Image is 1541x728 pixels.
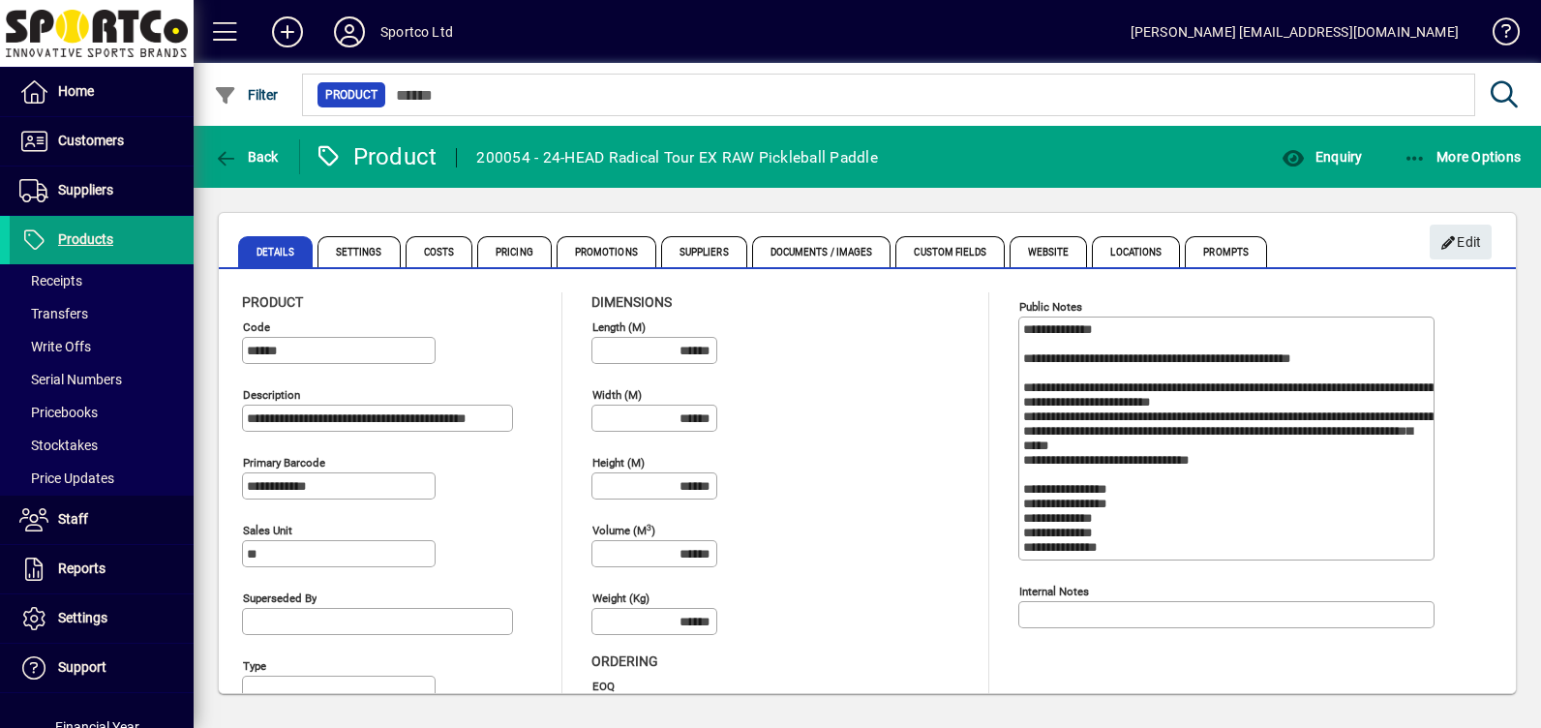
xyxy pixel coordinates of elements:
[592,680,615,693] mat-label: EOQ
[10,167,194,215] a: Suppliers
[58,659,106,675] span: Support
[58,610,107,625] span: Settings
[243,659,266,673] mat-label: Type
[325,85,378,105] span: Product
[315,141,438,172] div: Product
[592,524,655,537] mat-label: Volume (m )
[380,16,453,47] div: Sportco Ltd
[10,594,194,643] a: Settings
[58,511,88,527] span: Staff
[242,294,303,310] span: Product
[476,142,878,173] div: 200054 - 24-HEAD Radical Tour EX RAW Pickleball Paddle
[10,297,194,330] a: Transfers
[19,339,91,354] span: Write Offs
[10,363,194,396] a: Serial Numbers
[1440,227,1482,258] span: Edit
[58,561,106,576] span: Reports
[209,139,284,174] button: Back
[58,83,94,99] span: Home
[10,545,194,593] a: Reports
[1185,236,1267,267] span: Prompts
[1404,149,1522,165] span: More Options
[317,236,401,267] span: Settings
[406,236,473,267] span: Costs
[592,388,642,402] mat-label: Width (m)
[19,405,98,420] span: Pricebooks
[58,182,113,197] span: Suppliers
[243,456,325,470] mat-label: Primary barcode
[238,236,313,267] span: Details
[592,591,650,605] mat-label: Weight (Kg)
[19,306,88,321] span: Transfers
[1282,149,1362,165] span: Enquiry
[477,236,552,267] span: Pricing
[1277,139,1367,174] button: Enquiry
[1019,300,1082,314] mat-label: Public Notes
[19,372,122,387] span: Serial Numbers
[1092,236,1180,267] span: Locations
[19,438,98,453] span: Stocktakes
[214,87,279,103] span: Filter
[243,591,317,605] mat-label: Superseded by
[10,396,194,429] a: Pricebooks
[10,330,194,363] a: Write Offs
[19,273,82,288] span: Receipts
[1478,4,1517,67] a: Knowledge Base
[10,462,194,495] a: Price Updates
[257,15,318,49] button: Add
[243,524,292,537] mat-label: Sales unit
[58,133,124,148] span: Customers
[10,644,194,692] a: Support
[10,264,194,297] a: Receipts
[243,320,270,334] mat-label: Code
[591,294,672,310] span: Dimensions
[1131,16,1459,47] div: [PERSON_NAME] [EMAIL_ADDRESS][DOMAIN_NAME]
[1019,585,1089,598] mat-label: Internal Notes
[592,456,645,470] mat-label: Height (m)
[194,139,300,174] app-page-header-button: Back
[661,236,747,267] span: Suppliers
[243,388,300,402] mat-label: Description
[592,320,646,334] mat-label: Length (m)
[209,77,284,112] button: Filter
[10,496,194,544] a: Staff
[1010,236,1088,267] span: Website
[318,15,380,49] button: Profile
[557,236,656,267] span: Promotions
[1430,225,1492,259] button: Edit
[647,522,651,531] sup: 3
[752,236,891,267] span: Documents / Images
[1399,139,1526,174] button: More Options
[10,68,194,116] a: Home
[10,117,194,166] a: Customers
[895,236,1004,267] span: Custom Fields
[10,429,194,462] a: Stocktakes
[19,470,114,486] span: Price Updates
[214,149,279,165] span: Back
[591,653,658,669] span: Ordering
[58,231,113,247] span: Products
